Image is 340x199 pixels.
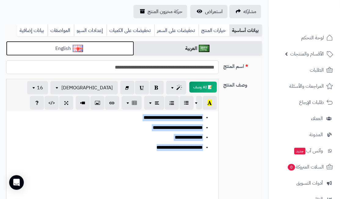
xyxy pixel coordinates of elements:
label: وصف المنتج [221,79,265,89]
span: العملاء [311,114,323,123]
span: حركة مخزون المنتج [148,8,182,15]
span: طلبات الإرجاع [299,98,324,107]
button: 📝 AI وصف [189,82,217,93]
a: المراجعات والأسئلة [272,79,336,94]
span: 0 [288,164,295,171]
span: استعراض [205,8,223,15]
span: أدوات التسويق [296,179,323,187]
a: مشاركه [229,5,261,18]
span: وآتس آب [294,147,323,155]
a: بيانات أساسية [229,24,262,37]
span: المدونة [309,130,323,139]
a: أدوات التسويق [272,176,336,190]
a: وآتس آبجديد [272,144,336,158]
a: حركة مخزون المنتج [133,5,187,18]
a: العملاء [272,111,336,126]
a: السلات المتروكة0 [272,160,336,174]
a: المدونة [272,127,336,142]
a: بيانات إضافية [17,24,48,37]
span: مشاركه [243,8,256,15]
a: إعدادات السيو [74,24,107,37]
a: لوحة التحكم [272,30,336,45]
span: جديد [294,148,305,155]
span: الأقسام والمنتجات [290,50,324,58]
img: العربية [199,45,210,52]
span: 16 [37,84,43,91]
a: تخفيضات على الكميات [107,24,154,37]
a: English [6,41,134,56]
a: طلبات الإرجاع [272,95,336,110]
button: [DEMOGRAPHIC_DATA] [50,81,118,94]
a: الطلبات [272,63,336,77]
span: السلات المتروكة [287,163,324,171]
span: المراجعات والأسئلة [289,82,324,91]
img: English [73,45,83,52]
a: استعراض [190,5,228,18]
span: لوحة التحكم [301,34,324,42]
a: تخفيضات على السعر [154,24,199,37]
span: [DEMOGRAPHIC_DATA] [61,84,113,91]
button: 16 [27,81,48,94]
a: المواصفات [48,24,74,37]
a: خيارات المنتج [199,24,229,37]
label: اسم المنتج [221,60,265,70]
img: logo-2.png [298,17,334,30]
div: Open Intercom Messenger [9,175,24,190]
a: العربية [134,41,262,56]
span: الطلبات [310,66,324,74]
